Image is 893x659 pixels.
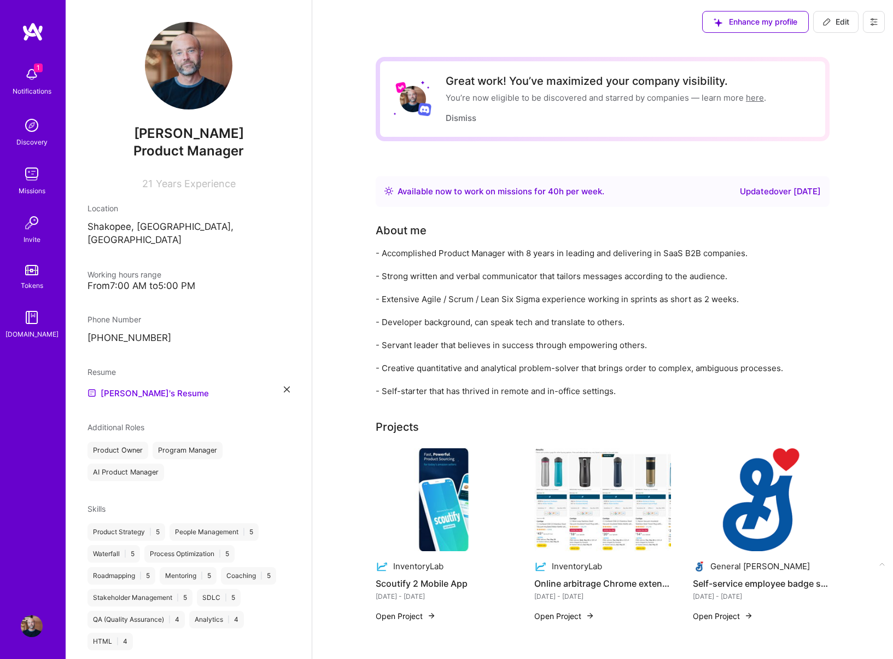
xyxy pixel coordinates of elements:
div: From 7:00 AM to 5:00 PM [87,280,290,292]
div: About me [376,222,427,239]
button: Open Project [534,610,594,622]
h4: Online arbitrage Chrome extension for Amazon sellers [534,576,671,591]
span: 21 [142,178,153,189]
div: General [PERSON_NAME] [710,560,810,572]
a: here [746,93,764,103]
span: | [177,593,179,602]
img: Availability [384,187,393,195]
button: Dismiss [446,112,476,124]
div: InventoryLab [393,560,443,572]
div: Tokens [21,280,43,291]
div: SDLC 5 [197,589,241,606]
div: InventoryLab [552,560,602,572]
span: Working hours range [87,270,161,279]
div: Great work! You’ve maximized your company visibility. [446,74,766,88]
span: Edit [822,16,849,27]
span: | [227,615,230,624]
img: guide book [21,307,43,328]
span: | [219,550,221,558]
div: Projects [376,419,419,435]
div: Missions [19,185,45,196]
img: arrow-right [427,611,436,620]
img: User Avatar [145,22,232,109]
div: [DATE] - [DATE] [534,591,671,602]
div: Location [87,203,290,214]
img: arrow-right [744,611,753,620]
img: bell [21,63,43,85]
img: teamwork [21,163,43,185]
div: Discovery [16,136,48,148]
a: User Avatar [18,615,45,637]
img: Company logo [376,560,389,573]
span: Skills [87,504,106,513]
img: Scoutify 2 Mobile App [376,448,512,551]
div: Waterfall 5 [87,545,140,563]
span: | [139,571,142,580]
img: tokens [25,265,38,275]
div: Analytics 4 [189,611,244,628]
button: Open Project [693,610,753,622]
div: You’re now eligible to be discovered and starred by companies — learn more . [446,92,766,103]
i: icon SuggestedTeams [714,18,722,27]
img: User Avatar [21,615,43,637]
span: | [201,571,203,580]
div: Roadmapping 5 [87,567,155,585]
div: Process Optimization 5 [144,545,235,563]
img: Invite [21,212,43,234]
div: Product Owner [87,442,148,459]
div: Mentoring 5 [160,567,217,585]
div: Notifications [13,85,51,97]
img: Self-service employee badge system [693,448,830,551]
p: Shakopee, [GEOGRAPHIC_DATA], [GEOGRAPHIC_DATA] [87,221,290,247]
img: Online arbitrage Chrome extension for Amazon sellers [534,448,671,551]
div: Updated over [DATE] [740,185,821,198]
h4: Self-service employee badge system [693,576,830,591]
span: | [149,528,151,536]
span: Resume [87,367,116,377]
img: Discord logo [418,102,431,116]
img: Company logo [693,560,706,573]
button: Edit [813,11,859,33]
i: icon Close [284,386,290,392]
div: [DATE] - [DATE] [693,591,830,602]
span: | [124,550,126,558]
div: Available now to work on missions for h per week . [398,185,604,198]
div: Product Strategy 5 [87,523,165,541]
img: Company logo [534,560,547,573]
img: discovery [21,114,43,136]
span: Enhance my profile [714,16,797,27]
div: People Management 5 [170,523,259,541]
p: [PHONE_NUMBER] [87,332,290,345]
div: AI Product Manager [87,464,164,481]
img: User Avatar [400,86,426,112]
img: Resume [87,389,96,397]
span: [PERSON_NAME] [87,125,290,142]
div: Stakeholder Management 5 [87,589,192,606]
span: Years Experience [156,178,236,189]
div: [DOMAIN_NAME] [5,328,59,340]
span: | [260,571,262,580]
span: 40 [548,186,559,196]
span: | [225,593,227,602]
span: Additional Roles [87,423,144,432]
span: | [116,637,119,646]
img: arrow-right [586,611,594,620]
div: QA (Quality Assurance) 4 [87,611,185,628]
div: Program Manager [153,442,223,459]
a: [PERSON_NAME]'s Resume [87,386,209,400]
button: Enhance my profile [702,11,809,33]
div: HTML 4 [87,633,133,650]
img: logo [22,22,44,42]
img: Lyft logo [395,82,407,93]
span: | [168,615,171,624]
span: 1 [34,63,43,72]
span: Phone Number [87,315,141,324]
div: Coaching 5 [221,567,276,585]
span: Product Manager [133,143,244,159]
span: | [243,528,245,536]
h4: Scoutify 2 Mobile App [376,576,512,591]
div: [DATE] - [DATE] [376,591,512,602]
div: Invite [24,234,40,245]
button: Open Project [376,610,436,622]
div: - Accomplished Product Manager with 8 years in leading and delivering in SaaS B2B companies. - St... [376,247,813,397]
